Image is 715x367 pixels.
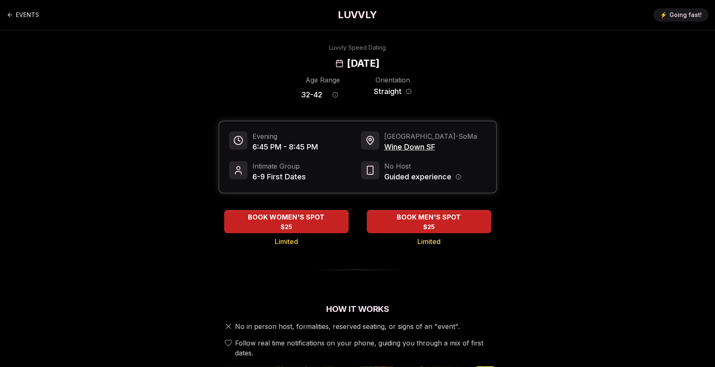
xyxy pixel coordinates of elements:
div: Age Range [301,75,344,85]
a: LUVVLY [338,8,377,22]
button: Host information [456,174,461,180]
span: Limited [275,237,298,246]
span: $25 [281,223,292,231]
span: BOOK WOMEN'S SPOT [246,212,326,222]
button: BOOK MEN'S SPOT - Limited [367,210,491,233]
span: 6:45 PM - 8:45 PM [252,141,318,153]
span: Evening [252,131,318,141]
button: Age range information [326,86,344,104]
button: Orientation information [406,89,412,94]
div: Luvvly Speed Dating [329,43,386,52]
span: Follow real time notifications on your phone, guiding you through a mix of first dates. [235,338,494,358]
span: ⚡️ [660,11,667,19]
span: Wine Down SF [384,141,477,153]
span: Limited [417,237,441,246]
a: Back to events [7,7,39,23]
h2: [DATE] [347,57,379,70]
span: 32 - 42 [301,89,322,101]
span: Going fast! [669,11,702,19]
span: No in person host, formalities, reserved seating, or signs of an "event". [235,321,460,331]
span: Straight [374,86,402,97]
h2: How It Works [218,303,497,315]
span: No Host [384,161,461,171]
span: Intimate Group [252,161,306,171]
div: Orientation [371,75,414,85]
span: [GEOGRAPHIC_DATA] - SoMa [384,131,477,141]
span: 6-9 First Dates [252,171,306,183]
span: BOOK MEN'S SPOT [395,212,463,222]
button: BOOK WOMEN'S SPOT - Limited [224,210,349,233]
span: Guided experience [384,171,451,183]
span: $25 [423,223,435,231]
